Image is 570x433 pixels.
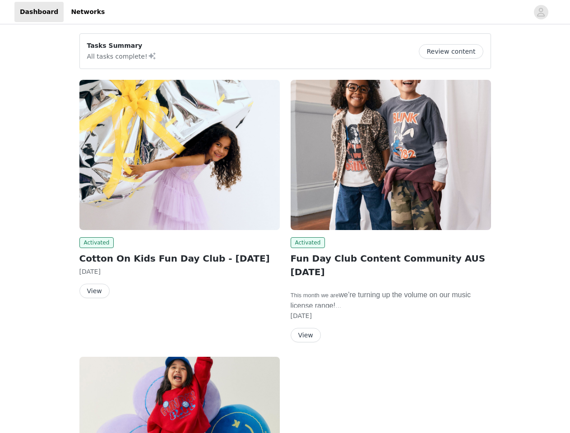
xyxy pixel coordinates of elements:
[79,268,101,275] span: [DATE]
[291,80,491,230] img: Australia
[291,252,491,279] h2: Fun Day Club Content Community AUS [DATE]
[79,252,280,265] h2: Cotton On Kids Fun Day Club - [DATE]
[87,51,157,61] p: All tasks complete!
[79,284,110,298] button: View
[14,2,64,22] a: Dashboard
[79,237,114,248] span: Activated
[419,44,483,59] button: Review content
[79,80,280,230] img: Australia
[291,332,321,339] a: View
[537,5,545,19] div: avatar
[291,292,471,309] span: ​This month we are
[291,237,325,248] span: Activated
[291,328,321,342] button: View
[291,291,471,309] span: we’re turning up the volume on our music license range!
[87,41,157,51] p: Tasks Summary
[291,312,312,319] span: [DATE]
[79,288,110,295] a: View
[65,2,110,22] a: Networks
